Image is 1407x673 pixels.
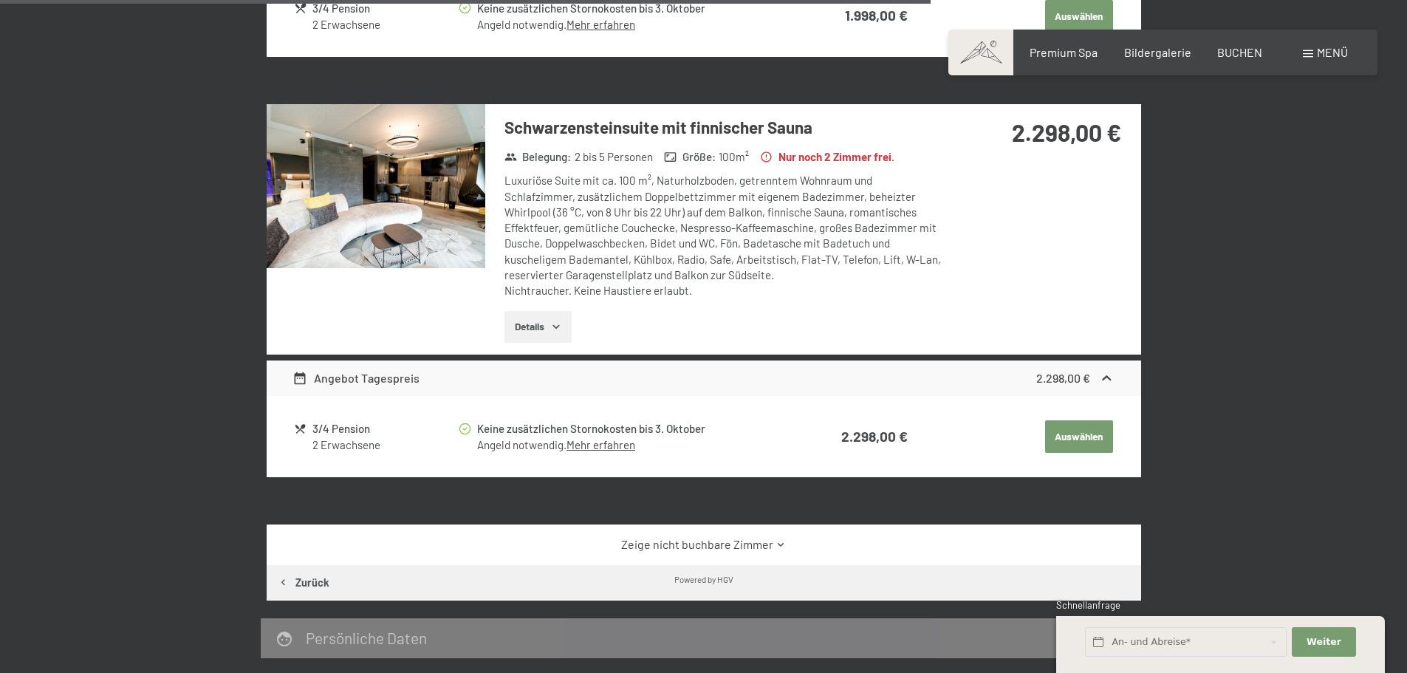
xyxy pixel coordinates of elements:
strong: 1.998,00 € [845,7,908,24]
strong: Nur noch 2 Zimmer frei. [760,149,894,165]
span: Schnellanfrage [1056,599,1120,611]
strong: 2.298,00 € [1036,371,1090,385]
a: Premium Spa [1030,45,1098,59]
span: Weiter [1307,635,1341,649]
strong: Belegung : [504,149,572,165]
span: 2 bis 5 Personen [575,149,653,165]
a: Bildergalerie [1124,45,1191,59]
div: Luxuriöse Suite mit ca. 100 m², Naturholzboden, getrenntem Wohnraum und Schlafzimmer, zusätzliche... [504,173,944,298]
div: Angeld notwendig. [477,17,784,33]
span: Menü [1317,45,1348,59]
strong: 2.298,00 € [1012,118,1121,146]
h3: Schwarzensteinsuite mit finnischer Sauna [504,116,944,139]
div: 2 Erwachsene [312,437,456,453]
div: Angeld notwendig. [477,437,784,453]
strong: Größe : [664,149,716,165]
img: mss_renderimg.php [267,104,485,268]
span: 100 m² [719,149,749,165]
div: Angebot Tagespreis2.298,00 € [267,361,1141,396]
div: Keine zusätzlichen Stornokosten bis 3. Oktober [477,420,784,437]
button: Auswählen [1045,420,1113,453]
div: Powered by HGV [674,573,733,585]
button: Details [504,311,572,344]
div: Angebot Tagespreis [292,369,420,387]
h2: Persönliche Daten [306,629,427,647]
button: Zurück [267,565,340,601]
div: 2 Erwachsene [312,17,456,33]
strong: 2.298,00 € [841,428,908,445]
a: Mehr erfahren [566,18,635,31]
a: BUCHEN [1217,45,1262,59]
button: Weiter [1292,627,1355,657]
a: Zeige nicht buchbare Zimmer [292,536,1115,553]
a: Mehr erfahren [566,438,635,451]
div: 3/4 Pension [312,420,456,437]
